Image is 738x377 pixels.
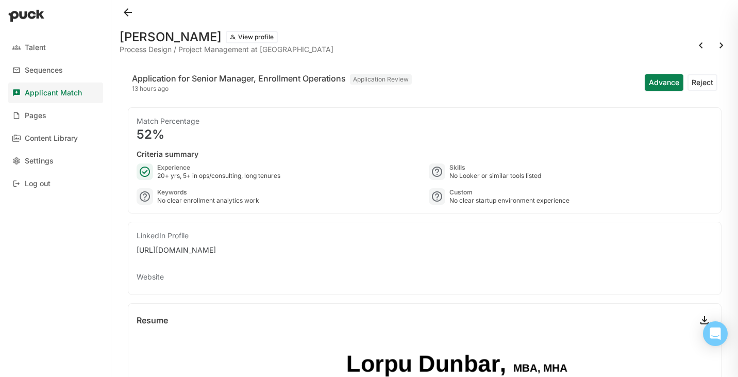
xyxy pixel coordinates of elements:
[137,316,168,324] div: Resume
[137,272,713,282] div: Website
[449,188,569,196] div: Custom
[449,172,541,180] div: No Looker or similar tools listed
[8,128,103,149] a: Content Library
[157,196,259,205] div: No clear enrollment analytics work
[8,60,103,80] a: Sequences
[137,245,713,255] div: [URL][DOMAIN_NAME]
[137,231,713,241] div: LinkedIn Profile
[350,74,412,85] div: Application Review
[703,321,728,346] div: Open Intercom Messenger
[157,172,280,180] div: 20+ yrs, 5+ in ops/consulting, long tenures
[449,196,569,205] div: No clear startup environment experience
[137,149,713,159] div: Criteria summary
[8,105,103,126] a: Pages
[25,66,63,75] div: Sequences
[137,116,713,126] div: Match Percentage
[25,157,54,166] div: Settings
[8,37,103,58] a: Talent
[687,74,717,91] button: Reject
[120,45,333,54] div: Process Design / Project Management at [GEOGRAPHIC_DATA]
[132,72,346,85] div: Application for Senior Manager, Enrollment Operations
[25,43,46,52] div: Talent
[137,128,713,141] div: 52%
[25,134,78,143] div: Content Library
[449,163,541,172] div: Skills
[25,111,46,120] div: Pages
[25,179,51,188] div: Log out
[120,31,222,43] h1: [PERSON_NAME]
[8,151,103,171] a: Settings
[157,163,280,172] div: Experience
[8,83,103,103] a: Applicant Match
[226,31,278,43] button: View profile
[157,188,259,196] div: Keywords
[25,89,82,97] div: Applicant Match
[645,74,683,91] button: Advance
[132,85,412,93] div: 13 hours ago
